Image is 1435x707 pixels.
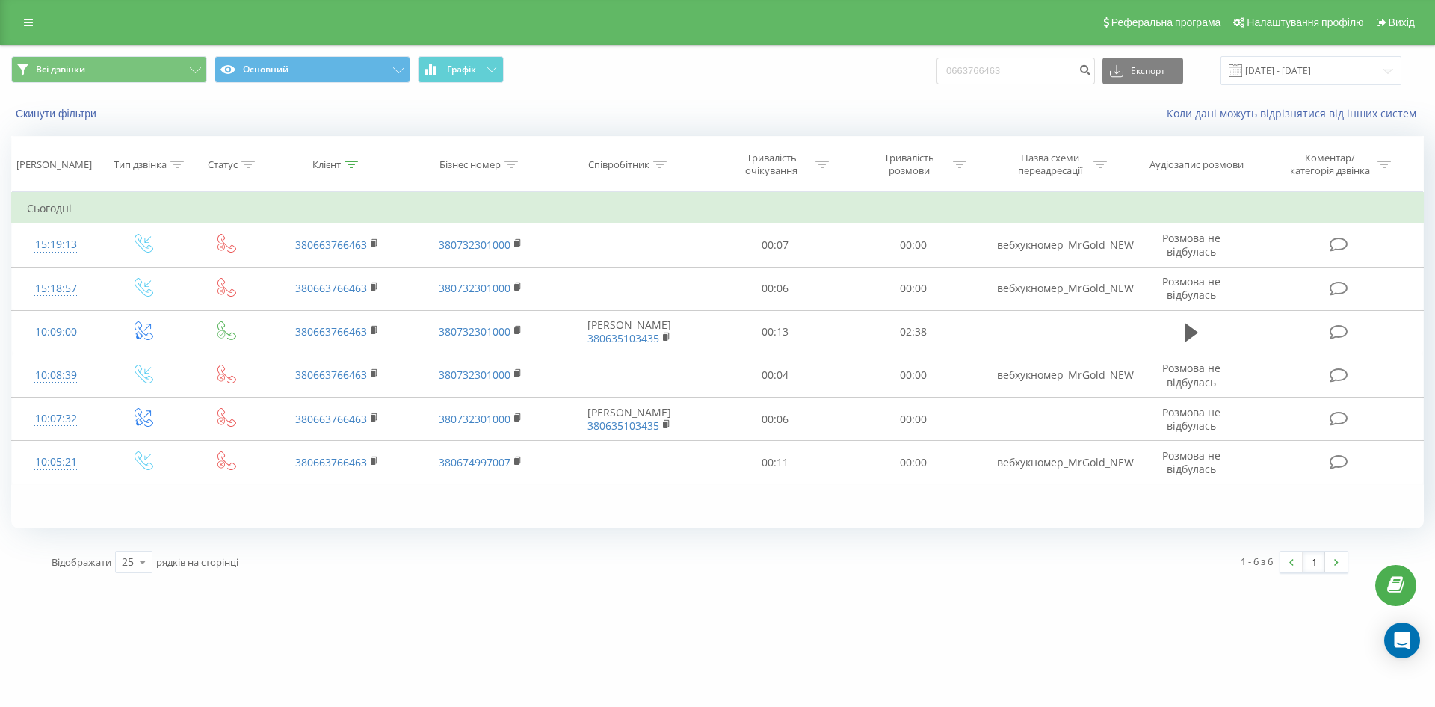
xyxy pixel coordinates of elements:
div: 25 [122,555,134,569]
a: 380732301000 [439,281,510,295]
a: 380663766463 [295,412,367,426]
div: Тривалість очікування [732,152,812,177]
button: Всі дзвінки [11,56,207,83]
td: 00:00 [844,223,981,267]
div: [PERSON_NAME] [16,158,92,171]
a: 380732301000 [439,324,510,339]
span: Розмова не відбулась [1162,274,1220,302]
div: 10:05:21 [27,448,85,477]
a: 380663766463 [295,238,367,252]
button: Експорт [1102,58,1183,84]
a: 380674997007 [439,455,510,469]
button: Скинути фільтри [11,107,104,120]
td: [PERSON_NAME] [552,398,706,441]
td: 00:06 [706,398,844,441]
td: вебхукномер_MrGold_NEW [982,223,1126,267]
a: 380635103435 [587,331,659,345]
span: Налаштування профілю [1247,16,1363,28]
span: Розмова не відбулась [1162,231,1220,259]
span: Графік [447,64,476,75]
td: 00:00 [844,441,981,484]
button: Графік [418,56,504,83]
td: 00:11 [706,441,844,484]
span: Розмова не відбулась [1162,405,1220,433]
a: 380663766463 [295,324,367,339]
span: Розмова не відбулась [1162,448,1220,476]
div: 1 - 6 з 6 [1241,554,1273,569]
div: 15:19:13 [27,230,85,259]
td: 00:00 [844,267,981,310]
div: Статус [208,158,238,171]
span: Відображати [52,555,111,569]
td: вебхукномер_MrGold_NEW [982,441,1126,484]
td: вебхукномер_MrGold_NEW [982,267,1126,310]
td: 00:06 [706,267,844,310]
a: 380732301000 [439,238,510,252]
td: 00:07 [706,223,844,267]
a: 380663766463 [295,455,367,469]
td: 02:38 [844,310,981,353]
td: 00:00 [844,353,981,397]
div: Клієнт [312,158,341,171]
td: вебхукномер_MrGold_NEW [982,353,1126,397]
span: Вихід [1389,16,1415,28]
div: 10:08:39 [27,361,85,390]
div: Назва схеми переадресації [1010,152,1090,177]
div: Аудіозапис розмови [1149,158,1244,171]
span: рядків на сторінці [156,555,238,569]
td: 00:04 [706,353,844,397]
div: Тривалість розмови [869,152,949,177]
td: Сьогодні [12,194,1424,223]
div: Open Intercom Messenger [1384,623,1420,658]
div: Співробітник [588,158,649,171]
a: 380732301000 [439,412,510,426]
td: 00:13 [706,310,844,353]
span: Всі дзвінки [36,64,85,75]
a: 380663766463 [295,368,367,382]
a: 380663766463 [295,281,367,295]
td: [PERSON_NAME] [552,310,706,353]
button: Основний [215,56,410,83]
a: Коли дані можуть відрізнятися вiд інших систем [1167,106,1424,120]
td: 00:00 [844,398,981,441]
div: 10:09:00 [27,318,85,347]
div: Тип дзвінка [114,158,167,171]
input: Пошук за номером [936,58,1095,84]
a: 380732301000 [439,368,510,382]
a: 380635103435 [587,419,659,433]
a: 1 [1303,552,1325,572]
span: Реферальна програма [1111,16,1221,28]
span: Розмова не відбулась [1162,361,1220,389]
div: 15:18:57 [27,274,85,303]
div: 10:07:32 [27,404,85,433]
div: Бізнес номер [439,158,501,171]
div: Коментар/категорія дзвінка [1286,152,1374,177]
